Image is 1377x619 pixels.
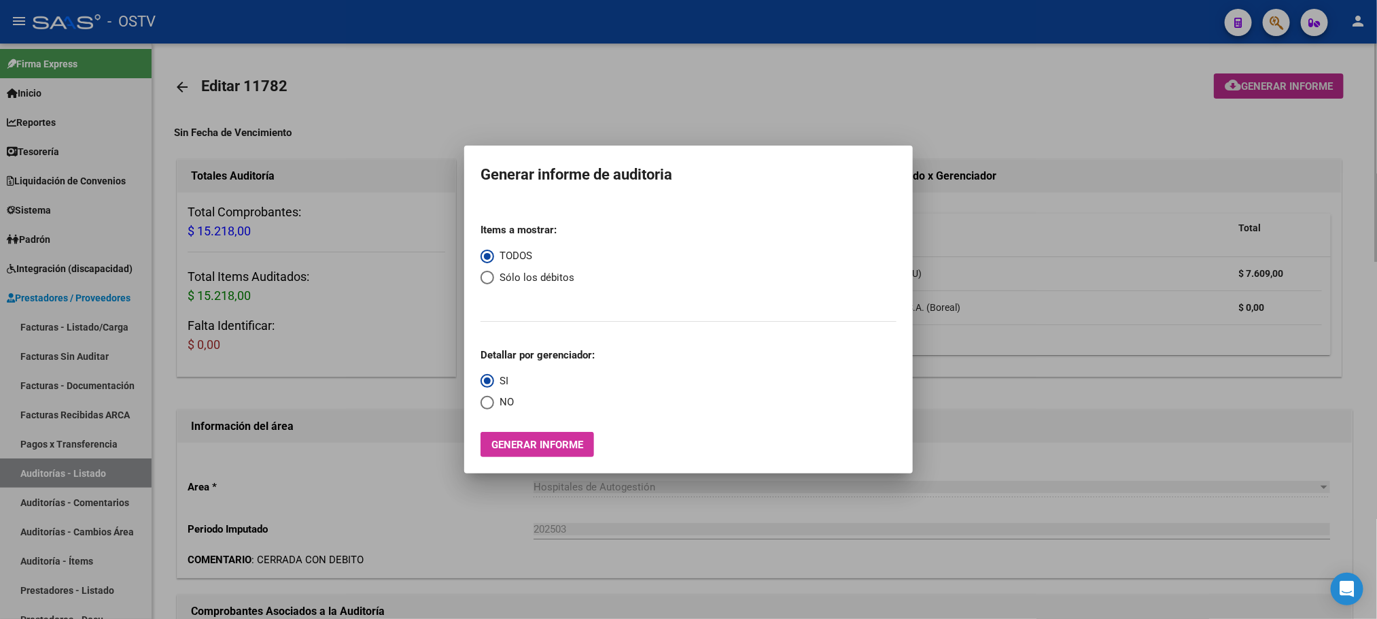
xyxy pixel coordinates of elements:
span: NO [494,395,514,410]
strong: Items a mostrar: [481,224,557,236]
h1: Generar informe de auditoria [481,162,896,188]
span: Generar informe [491,439,583,451]
span: Sólo los débitos [494,270,574,286]
mat-radio-group: Select an option [481,212,574,306]
div: Open Intercom Messenger [1331,573,1363,605]
span: SI [494,373,508,389]
button: Generar informe [481,432,594,457]
mat-radio-group: Select an option [481,337,595,410]
strong: Detallar por gerenciador: [481,349,595,361]
span: TODOS [494,248,532,264]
